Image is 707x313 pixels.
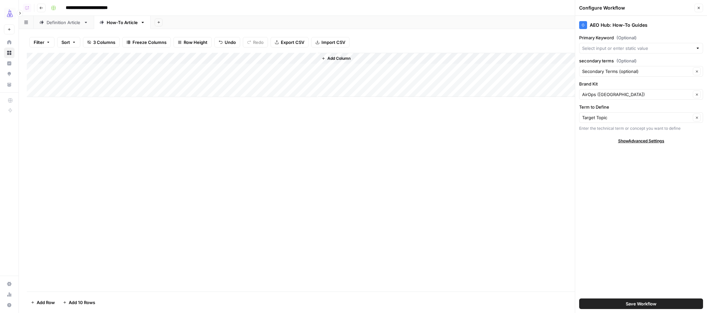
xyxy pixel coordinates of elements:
span: Freeze Columns [132,39,167,46]
span: (Optional) [616,57,637,64]
button: Add Column [319,54,353,63]
span: 3 Columns [93,39,115,46]
button: Row Height [173,37,212,48]
input: Secondary Terms (optional) [582,68,691,75]
button: Filter [29,37,55,48]
button: Export CSV [271,37,309,48]
a: Settings [4,279,15,289]
button: Freeze Columns [122,37,171,48]
span: Redo [253,39,264,46]
span: Save Workflow [626,300,656,307]
span: Sort [61,39,70,46]
button: Save Workflow [579,298,703,309]
div: Enter the technical term or concept you want to define [579,125,703,131]
a: Usage [4,289,15,300]
input: AirOps (Oshens) [582,91,691,98]
button: Undo [214,37,240,48]
span: Row Height [184,39,207,46]
a: Definition Article [34,16,94,29]
div: How-To Article [107,19,138,26]
a: Opportunities [4,69,15,79]
a: Home [4,37,15,48]
span: Show Advanced Settings [618,138,664,144]
span: Add Row [37,299,55,306]
input: Select input or enter static value [582,45,693,52]
button: Add Row [27,297,59,308]
button: 3 Columns [83,37,120,48]
button: Workspace: AirOps Growth [4,5,15,22]
div: AEO Hub: How-To Guides [579,21,703,29]
a: Your Data [4,79,15,90]
span: Add 10 Rows [69,299,95,306]
a: How-To Article [94,16,151,29]
img: AirOps Growth Logo [4,8,16,19]
span: Import CSV [321,39,345,46]
button: Sort [57,37,80,48]
label: Term to Define [579,104,703,110]
label: secondary terms [579,57,703,64]
span: Filter [34,39,44,46]
span: Add Column [327,55,351,61]
a: Insights [4,58,15,69]
input: Target Topic [582,114,691,121]
button: Add 10 Rows [59,297,99,308]
button: Redo [243,37,268,48]
span: Undo [225,39,236,46]
span: Export CSV [281,39,304,46]
div: Definition Article [47,19,81,26]
button: Help + Support [4,300,15,310]
span: (Optional) [616,34,637,41]
a: Browse [4,48,15,58]
button: Import CSV [311,37,350,48]
label: Brand Kit [579,81,703,87]
label: Primary Keyword [579,34,703,41]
